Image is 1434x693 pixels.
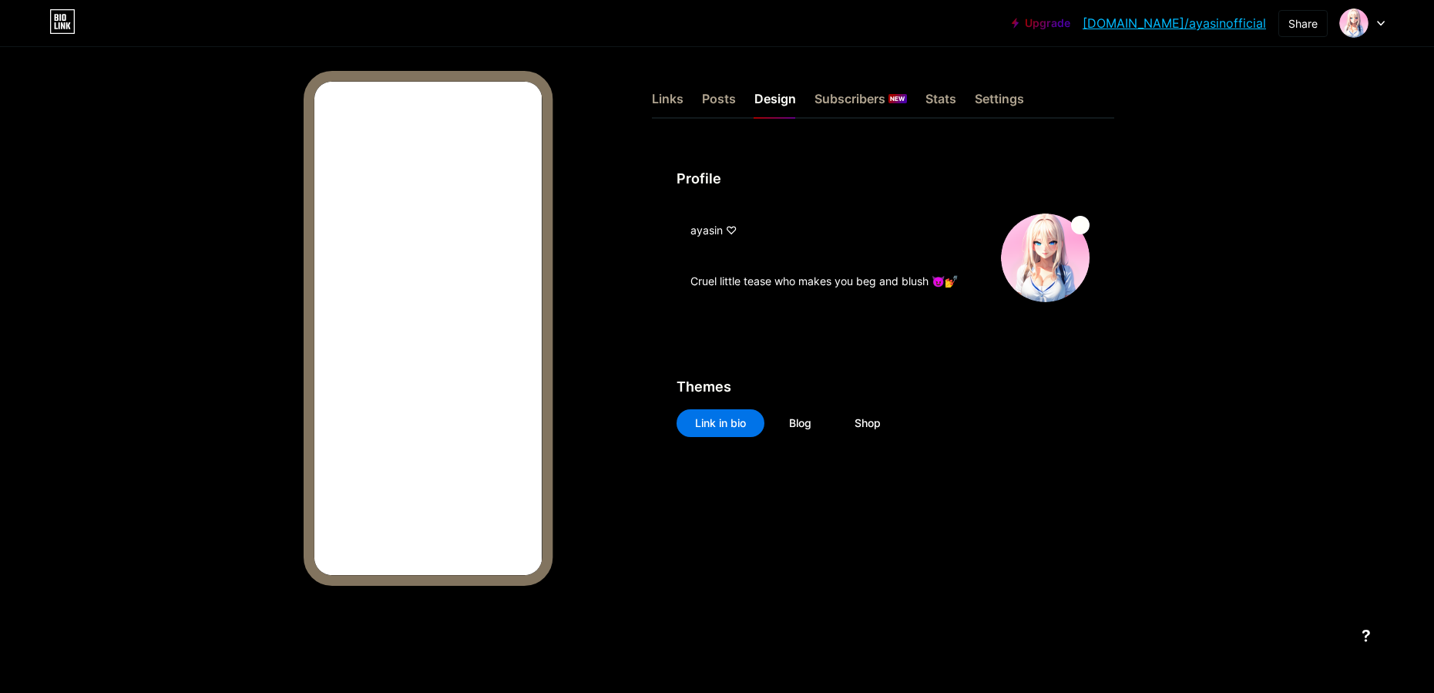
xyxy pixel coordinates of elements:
[814,89,907,117] div: Subscribers
[925,89,956,117] div: Stats
[1339,8,1369,38] img: ayasinofficial
[754,89,796,117] div: Design
[1288,15,1318,32] div: Share
[855,415,881,431] div: Shop
[975,89,1024,117] div: Settings
[677,376,1090,397] div: Themes
[677,214,976,245] input: Name
[1001,214,1090,302] img: ayasinofficial
[1083,14,1266,32] a: [DOMAIN_NAME]/ayasinofficial
[652,89,683,117] div: Links
[695,415,746,431] div: Link in bio
[890,94,905,103] span: NEW
[1012,17,1070,29] a: Upgrade
[702,89,736,117] div: Posts
[677,265,976,296] input: Bio
[677,168,1090,189] div: Profile
[789,415,811,431] div: Blog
